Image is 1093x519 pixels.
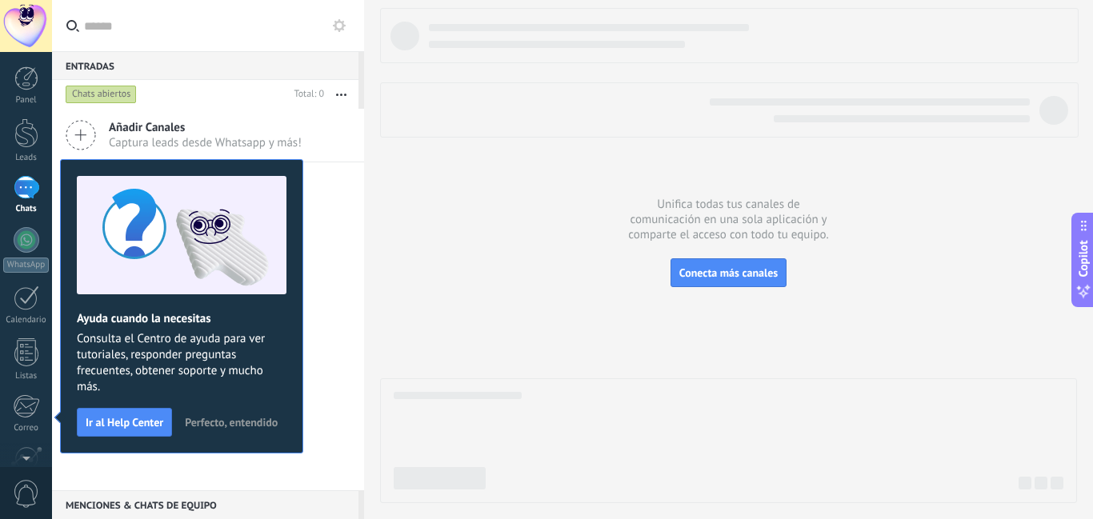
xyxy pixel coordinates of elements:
[86,417,163,428] span: Ir al Help Center
[679,265,778,280] span: Conecta más canales
[178,410,285,434] button: Perfecto, entendido
[77,331,286,395] span: Consulta el Centro de ayuda para ver tutoriales, responder preguntas frecuentes, obtener soporte ...
[77,408,172,437] button: Ir al Help Center
[3,423,50,433] div: Correo
[1075,240,1091,277] span: Copilot
[52,490,358,519] div: Menciones & Chats de equipo
[185,417,278,428] span: Perfecto, entendido
[3,204,50,214] div: Chats
[109,135,302,150] span: Captura leads desde Whatsapp y más!
[3,315,50,325] div: Calendario
[3,371,50,381] div: Listas
[3,153,50,163] div: Leads
[288,86,324,102] div: Total: 0
[3,258,49,273] div: WhatsApp
[671,258,787,287] button: Conecta más canales
[66,85,137,104] div: Chats abiertos
[77,311,286,326] h2: Ayuda cuando la necesitas
[3,95,50,106] div: Panel
[52,51,358,80] div: Entradas
[109,120,302,135] span: Añadir Canales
